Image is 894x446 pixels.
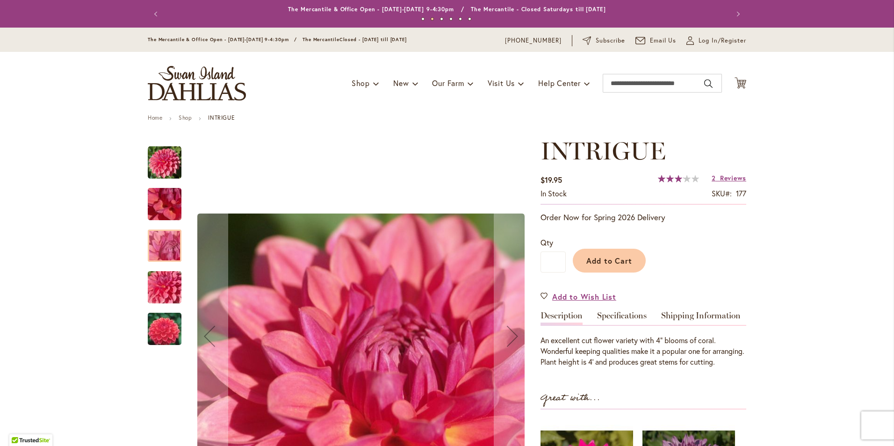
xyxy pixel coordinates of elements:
[650,36,677,45] span: Email Us
[635,36,677,45] a: Email Us
[538,78,581,88] span: Help Center
[736,188,746,199] div: 177
[597,311,647,325] a: Specifications
[288,6,606,13] a: The Mercantile & Office Open - [DATE]-[DATE] 9-4:30pm / The Mercantile - Closed Saturdays till [D...
[148,36,339,43] span: The Mercantile & Office Open - [DATE]-[DATE] 9-4:30pm / The Mercantile
[7,413,33,439] iframe: Launch Accessibility Center
[728,5,746,23] button: Next
[440,17,443,21] button: 3 of 6
[352,78,370,88] span: Shop
[131,179,198,230] img: INTRIGUE
[431,17,434,21] button: 2 of 6
[596,36,625,45] span: Subscribe
[131,307,198,352] img: INTRIGUE
[505,36,562,45] a: [PHONE_NUMBER]
[179,114,192,121] a: Shop
[339,36,407,43] span: Closed - [DATE] till [DATE]
[148,220,191,262] div: INTRIGUE
[148,66,246,101] a: store logo
[583,36,625,45] a: Subscribe
[208,114,235,121] strong: INTRIGUE
[541,175,562,185] span: $19.95
[712,173,716,182] span: 2
[541,291,616,302] a: Add to Wish List
[573,249,646,273] button: Add to Cart
[432,78,464,88] span: Our Farm
[552,291,616,302] span: Add to Wish List
[712,173,746,182] a: 2 Reviews
[541,212,746,223] p: Order Now for Spring 2026 Delivery
[148,5,166,23] button: Previous
[541,188,567,199] div: Availability
[148,303,181,345] div: INTRIGUE
[658,175,699,182] div: 63%
[148,146,181,180] img: INTRIGUE
[148,137,191,179] div: INTRIGUE
[661,311,741,325] a: Shipping Information
[541,390,600,406] strong: Great with...
[541,136,666,165] span: INTRIGUE
[586,256,633,266] span: Add to Cart
[541,237,553,247] span: Qty
[720,173,746,182] span: Reviews
[449,17,453,21] button: 4 of 6
[699,36,746,45] span: Log In/Register
[541,311,746,367] div: Detailed Product Info
[459,17,462,21] button: 5 of 6
[148,262,191,303] div: INTRIGUE
[541,311,583,325] a: Description
[148,114,162,121] a: Home
[541,335,746,367] div: An excellent cut flower variety with 4" blooms of coral. Wonderful keeping qualities make it a po...
[421,17,425,21] button: 1 of 6
[541,188,567,198] span: In stock
[131,262,198,313] img: INTRIGUE
[468,17,471,21] button: 6 of 6
[488,78,515,88] span: Visit Us
[148,179,191,220] div: INTRIGUE
[686,36,746,45] a: Log In/Register
[393,78,409,88] span: New
[712,188,732,198] strong: SKU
